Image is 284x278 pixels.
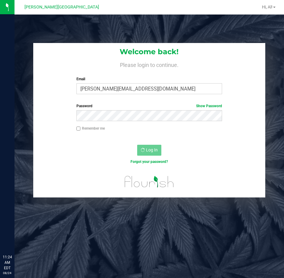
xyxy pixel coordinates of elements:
button: Log In [137,145,161,156]
span: Password [76,104,92,108]
a: Forgot your password? [131,160,168,164]
a: Show Password [196,104,222,108]
h4: Please login to continue. [33,61,265,68]
p: 08/24 [3,271,12,275]
h1: Welcome back! [33,48,265,56]
img: flourish_logo.svg [120,171,178,193]
label: Remember me [76,126,105,131]
span: [PERSON_NAME][GEOGRAPHIC_DATA] [24,5,99,10]
p: 11:24 AM EDT [3,254,12,271]
span: Log In [146,147,158,152]
input: Remember me [76,127,81,131]
label: Email [76,76,222,82]
span: Hi, Al! [262,5,273,9]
